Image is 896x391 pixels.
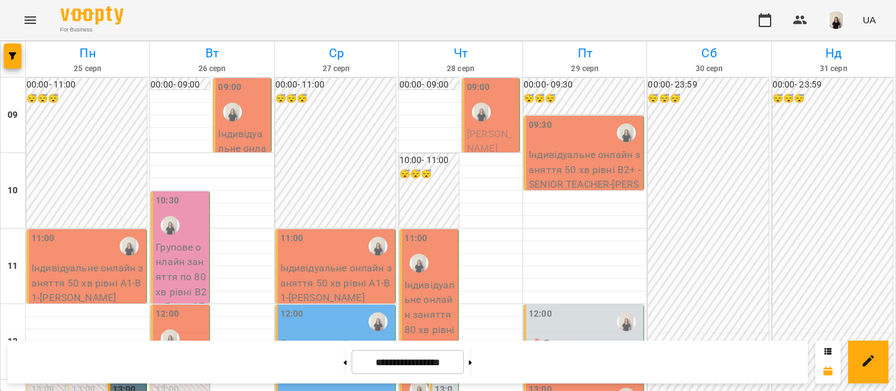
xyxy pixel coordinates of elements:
[277,43,396,63] h6: Ср
[26,78,147,92] h6: 00:00 - 11:00
[120,237,139,256] img: Жюлі
[15,5,45,35] button: Menu
[405,232,428,246] label: 11:00
[525,43,645,63] h6: Пт
[863,13,876,26] span: UA
[161,329,180,348] img: Жюлі
[401,43,520,63] h6: Чт
[648,92,768,106] h6: 😴😴😴
[529,118,552,132] label: 09:30
[858,8,881,31] button: UA
[399,154,459,167] h6: 10:00 - 11:00
[617,312,636,331] img: Жюлі
[410,254,428,273] img: Жюлі
[60,26,123,34] span: For Business
[827,11,845,29] img: a3bfcddf6556b8c8331b99a2d66cc7fb.png
[467,128,512,155] span: [PERSON_NAME]
[218,127,268,230] p: Індивідуальне онлайн заняття 50 хв рівні А1-В1 - [PERSON_NAME]
[472,103,491,122] img: Жюлі
[156,307,179,321] label: 12:00
[524,92,644,106] h6: 😴😴😴
[524,78,644,92] h6: 00:00 - 09:30
[60,6,123,25] img: Voopty Logo
[399,167,459,181] h6: 😴😴😴
[280,261,393,305] p: Індивідуальне онлайн заняття 50 хв рівні А1-В1 - [PERSON_NAME]
[649,63,769,75] h6: 30 серп
[369,237,388,256] img: Жюлі
[467,81,490,94] label: 09:00
[152,43,272,63] h6: Вт
[399,78,459,92] h6: 00:00 - 09:00
[529,147,641,207] p: Індивідуальне онлайн заняття 50 хв рівні В2+ - SENIOR TEACHER - [PERSON_NAME]
[156,194,179,208] label: 10:30
[280,307,304,321] label: 12:00
[218,81,241,94] label: 09:00
[648,78,768,92] h6: 00:00 - 23:59
[223,103,242,122] img: Жюлі
[152,63,272,75] h6: 26 серп
[401,63,520,75] h6: 28 серп
[773,92,893,106] h6: 😴😴😴
[774,63,893,75] h6: 31 серп
[529,307,552,321] label: 12:00
[280,232,304,246] label: 11:00
[28,63,147,75] h6: 25 серп
[8,108,18,122] h6: 09
[525,63,645,75] h6: 29 серп
[277,63,396,75] h6: 27 серп
[649,43,769,63] h6: Сб
[275,92,396,106] h6: 😴😴😴
[161,216,180,235] img: Жюлі
[26,92,147,106] h6: 😴😴😴
[28,43,147,63] h6: Пн
[151,78,210,92] h6: 00:00 - 09:00
[32,261,144,305] p: Індивідуальне онлайн заняття 50 хв рівні А1-В1 - [PERSON_NAME]
[156,240,207,329] p: Групове онлайн заняття по 80 хв рівні В2+ - Група 97 В2
[8,184,18,198] h6: 10
[369,312,388,331] img: Жюлі
[773,78,893,92] h6: 00:00 - 23:59
[8,259,18,273] h6: 11
[774,43,893,63] h6: Нд
[617,123,636,142] img: Жюлі
[32,232,55,246] label: 11:00
[275,78,396,92] h6: 00:00 - 11:00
